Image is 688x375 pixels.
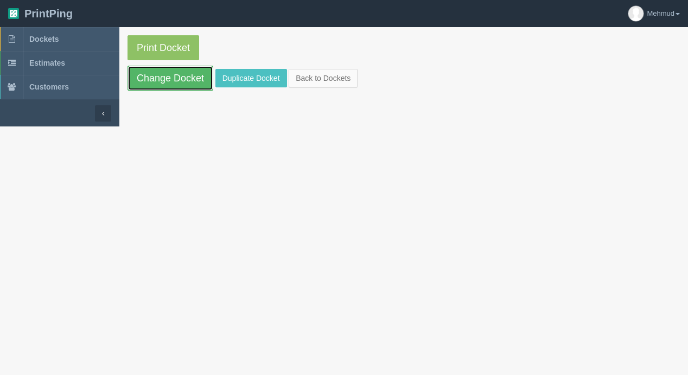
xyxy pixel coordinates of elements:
a: Print Docket [128,35,199,60]
span: Customers [29,82,69,91]
img: logo-3e63b451c926e2ac314895c53de4908e5d424f24456219fb08d385ab2e579770.png [8,8,19,19]
span: Dockets [29,35,59,43]
a: Back to Dockets [289,69,358,87]
img: avatar_default-7531ab5dedf162e01f1e0bb0964e6a185e93c5c22dfe317fb01d7f8cd2b1632c.jpg [628,6,644,21]
a: Change Docket [128,66,213,91]
span: Estimates [29,59,65,67]
a: Duplicate Docket [215,69,287,87]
